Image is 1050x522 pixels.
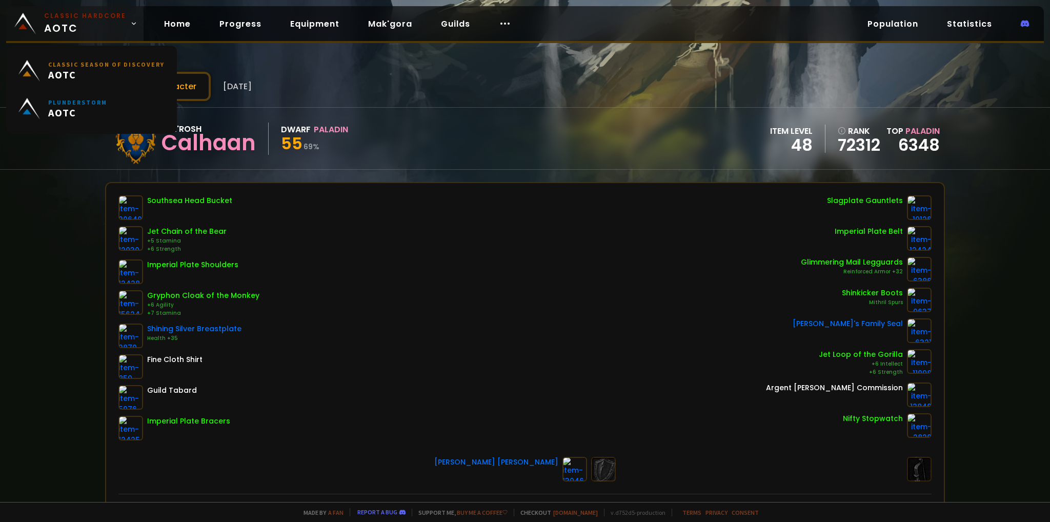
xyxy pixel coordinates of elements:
[801,268,903,276] div: Reinforced Armor +32
[682,509,701,516] a: Terms
[939,13,1000,34] a: Statistics
[48,106,107,119] span: AOTC
[161,123,256,135] div: Nek'Rosh
[907,413,932,438] img: item-2820
[842,298,903,307] div: Mithril Spurs
[6,6,144,41] a: Classic HardcoreAOTC
[604,509,665,516] span: v. d752d5 - production
[907,318,932,343] img: item-6321
[907,226,932,251] img: item-12424
[118,385,143,410] img: item-5976
[297,509,344,516] span: Made by
[842,288,903,298] div: Shinkicker Boots
[514,509,598,516] span: Checkout
[147,334,241,343] div: Health +35
[434,457,558,468] div: [PERSON_NAME] [PERSON_NAME]
[12,52,171,90] a: Classic Season of DiscoveryAOTC
[48,68,165,81] span: AOTC
[907,257,932,282] img: item-6386
[147,385,197,396] div: Guild Tabard
[118,324,143,348] img: item-2870
[907,195,932,220] img: item-19126
[357,508,397,516] a: Report a bug
[835,226,903,237] div: Imperial Plate Belt
[314,123,348,136] div: Paladin
[766,383,903,393] div: Argent [PERSON_NAME] Commission
[147,259,238,270] div: Imperial Plate Shoulders
[801,257,903,268] div: Glimmering Mail Legguards
[118,354,143,379] img: item-859
[44,11,126,21] small: Classic Hardcore
[905,125,940,137] span: Paladin
[819,349,903,360] div: Jet Loop of the Gorilla
[457,509,508,516] a: Buy me a coffee
[412,509,508,516] span: Support me,
[147,226,227,237] div: Jet Chain of the Bear
[907,349,932,374] img: item-11998
[838,125,880,137] div: rank
[907,383,932,407] img: item-12846
[433,13,478,34] a: Guilds
[118,226,143,251] img: item-12030
[553,509,598,516] a: [DOMAIN_NAME]
[118,290,143,315] img: item-15624
[281,123,311,136] div: Dwarf
[819,368,903,376] div: +6 Strength
[118,416,143,440] img: item-12425
[886,125,940,137] div: Top
[898,133,940,156] a: 6348
[304,142,319,152] small: 69 %
[732,509,759,516] a: Consent
[211,13,270,34] a: Progress
[44,11,126,36] span: AOTC
[705,509,728,516] a: Privacy
[147,416,230,427] div: Imperial Plate Bracers
[12,90,171,128] a: PlunderstormAOTC
[360,13,420,34] a: Mak'gora
[118,195,143,220] img: item-20640
[156,13,199,34] a: Home
[907,288,932,312] img: item-9637
[48,61,165,68] small: Classic Season of Discovery
[147,237,227,245] div: +5 Stamina
[147,354,203,365] div: Fine Cloth Shirt
[147,245,227,253] div: +6 Strength
[147,290,259,301] div: Gryphon Cloak of the Monkey
[223,80,252,93] span: [DATE]
[562,457,587,481] img: item-13046
[770,137,813,153] div: 48
[859,13,926,34] a: Population
[282,13,348,34] a: Equipment
[147,324,241,334] div: Shining Silver Breastplate
[328,509,344,516] a: a fan
[819,360,903,368] div: +6 Intellect
[281,132,302,155] span: 55
[147,301,259,309] div: +6 Agility
[147,195,232,206] div: Southsea Head Bucket
[147,309,259,317] div: +7 Stamina
[48,98,107,106] small: Plunderstorm
[161,135,256,151] div: Calhaan
[770,125,813,137] div: item level
[118,259,143,284] img: item-12428
[843,413,903,424] div: Nifty Stopwatch
[838,137,880,153] a: 72312
[827,195,903,206] div: Slagplate Gauntlets
[793,318,903,329] div: [PERSON_NAME]'s Family Seal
